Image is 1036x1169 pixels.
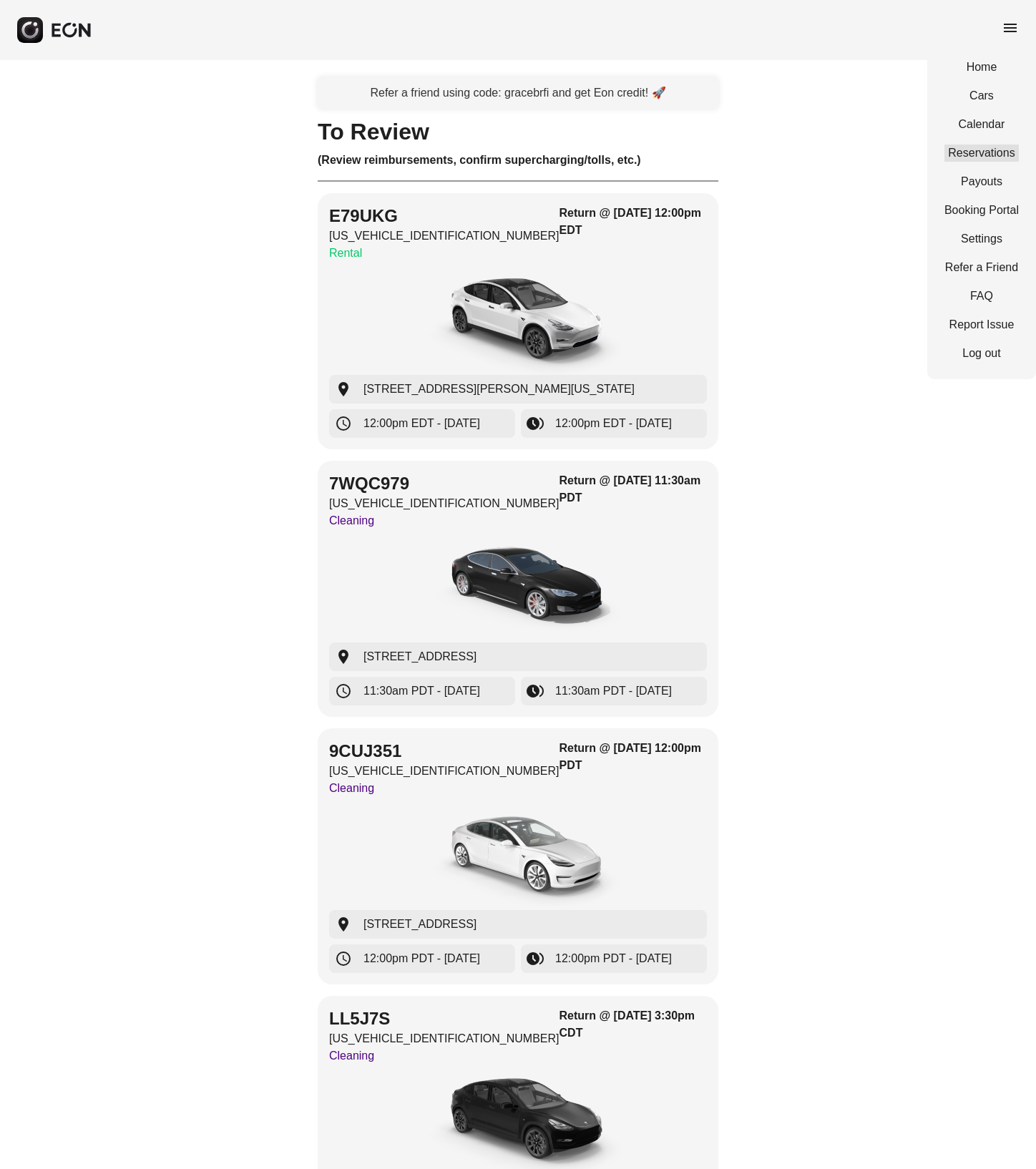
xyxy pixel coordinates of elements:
[329,205,559,228] h2: E79UKG
[559,1007,707,1042] h3: Return @ [DATE] 3:30pm CDT
[335,683,352,700] span: schedule
[944,288,1019,305] a: FAQ
[318,77,718,109] a: Refer a friend using code: gracebrfi and get Eon credit! 🚀
[329,1047,559,1065] p: Cleaning
[335,415,352,432] span: schedule
[1002,19,1019,36] span: menu
[329,495,559,512] p: [US_VEHICLE_IDENTIFICATION_NUMBER]
[329,1007,559,1030] h2: LL5J7S
[559,472,707,507] h3: Return @ [DATE] 11:30am PDT
[318,728,718,984] button: 9CUJ351[US_VEHICLE_IDENTIFICATION_NUMBER]CleaningReturn @ [DATE] 12:00pm PDTcar[STREET_ADDRESS]12...
[527,415,544,432] span: browse_gallery
[335,950,352,967] span: schedule
[329,228,559,245] p: [US_VEHICLE_IDENTIFICATION_NUMBER]
[411,535,625,642] img: car
[944,259,1019,276] a: Refer a Friend
[335,648,352,665] span: location_on
[944,202,1019,219] a: Booking Portal
[555,415,672,432] span: 12:00pm EDT - [DATE]
[318,152,718,169] h3: (Review reimbursements, confirm supercharging/tolls, etc.)
[329,512,559,529] p: Cleaning
[944,345,1019,362] a: Log out
[363,415,480,432] span: 12:00pm EDT - [DATE]
[318,193,718,449] button: E79UKG[US_VEHICLE_IDENTIFICATION_NUMBER]RentalReturn @ [DATE] 12:00pm EDTcar[STREET_ADDRESS][PERS...
[559,205,707,239] h3: Return @ [DATE] 12:00pm EDT
[527,950,544,967] span: browse_gallery
[318,461,718,717] button: 7WQC979[US_VEHICLE_IDENTIFICATION_NUMBER]CleaningReturn @ [DATE] 11:30am PDTcar[STREET_ADDRESS]11...
[944,316,1019,333] a: Report Issue
[329,1030,559,1047] p: [US_VEHICLE_IDENTIFICATION_NUMBER]
[363,950,480,967] span: 12:00pm PDT - [DATE]
[944,145,1019,162] a: Reservations
[944,173,1019,190] a: Payouts
[559,740,707,774] h3: Return @ [DATE] 12:00pm PDT
[363,916,477,933] span: [STREET_ADDRESS]
[329,740,559,763] h2: 9CUJ351
[944,59,1019,76] a: Home
[944,116,1019,133] a: Calendar
[411,803,625,910] img: car
[335,381,352,398] span: location_on
[944,230,1019,248] a: Settings
[555,683,672,700] span: 11:30am PDT - [DATE]
[555,950,672,967] span: 12:00pm PDT - [DATE]
[329,763,559,780] p: [US_VEHICLE_IDENTIFICATION_NUMBER]
[329,780,559,797] p: Cleaning
[318,123,718,140] h1: To Review
[944,87,1019,104] a: Cars
[411,268,625,375] img: car
[329,472,559,495] h2: 7WQC979
[527,683,544,700] span: browse_gallery
[363,381,635,398] span: [STREET_ADDRESS][PERSON_NAME][US_STATE]
[335,916,352,933] span: location_on
[363,648,477,665] span: [STREET_ADDRESS]
[363,683,480,700] span: 11:30am PDT - [DATE]
[329,245,559,262] p: Rental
